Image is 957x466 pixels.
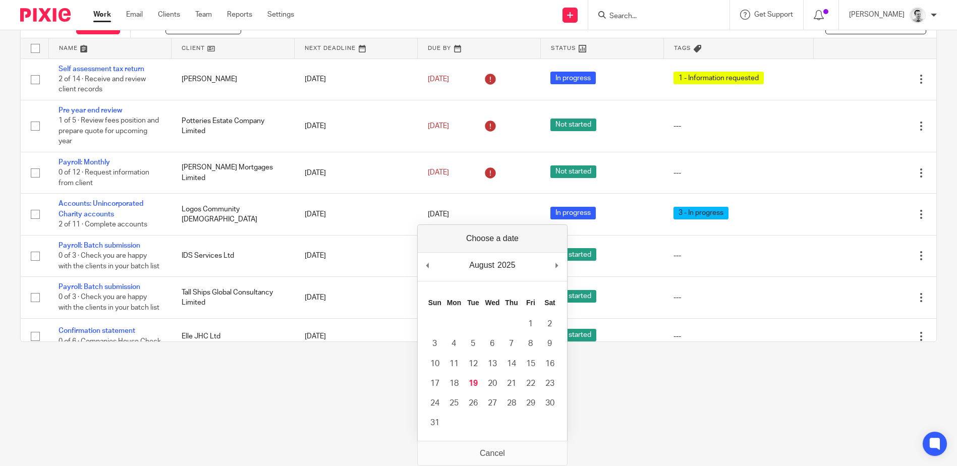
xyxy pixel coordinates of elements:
[172,59,295,100] td: [PERSON_NAME]
[444,374,464,393] button: 18
[172,318,295,354] td: Elle JHC Ltd
[227,10,252,20] a: Reports
[673,251,803,261] div: ---
[295,277,418,318] td: [DATE]
[550,119,596,131] span: Not started
[172,152,295,194] td: [PERSON_NAME] Mortgages Limited
[295,59,418,100] td: [DATE]
[172,235,295,276] td: IDS Services Ltd
[59,283,140,290] a: Payroll: Batch submission
[483,334,502,354] button: 6
[673,331,803,341] div: ---
[849,10,905,20] p: [PERSON_NAME]
[59,294,159,312] span: 0 of 3 · Check you are happy with the clients in your batch list
[425,334,444,354] button: 3
[467,299,479,307] abbr: Tuesday
[540,393,559,413] button: 30
[59,66,144,73] a: Self assessment tax return
[59,221,147,228] span: 2 of 11 · Complete accounts
[673,72,764,84] span: 1 - Information requested
[295,152,418,194] td: [DATE]
[483,374,502,393] button: 20
[59,107,122,114] a: Pre year end review
[754,11,793,18] span: Get Support
[540,334,559,354] button: 9
[423,258,433,273] button: Previous Month
[425,413,444,433] button: 31
[59,327,135,334] a: Confirmation statement
[483,393,502,413] button: 27
[295,235,418,276] td: [DATE]
[464,354,483,374] button: 12
[59,338,161,345] span: 0 of 6 · Companies House Check
[550,165,596,178] span: Not started
[444,354,464,374] button: 11
[521,334,540,354] button: 8
[172,277,295,318] td: Tall Ships Global Consultancy Limited
[505,299,518,307] abbr: Thursday
[550,248,596,261] span: Not started
[425,393,444,413] button: 24
[425,354,444,374] button: 10
[521,374,540,393] button: 22
[447,299,461,307] abbr: Monday
[428,76,449,83] span: [DATE]
[295,100,418,152] td: [DATE]
[295,194,418,235] td: [DATE]
[521,314,540,334] button: 1
[195,10,212,20] a: Team
[502,354,521,374] button: 14
[544,299,555,307] abbr: Saturday
[502,374,521,393] button: 21
[444,334,464,354] button: 4
[552,258,562,273] button: Next Month
[425,374,444,393] button: 17
[428,299,441,307] abbr: Sunday
[59,169,149,187] span: 0 of 12 · Request information from client
[502,393,521,413] button: 28
[59,200,143,217] a: Accounts: Unincorporated Charity accounts
[608,12,699,21] input: Search
[550,329,596,341] span: Not started
[540,314,559,334] button: 2
[526,299,535,307] abbr: Friday
[673,121,803,131] div: ---
[550,72,596,84] span: In progress
[483,354,502,374] button: 13
[428,169,449,177] span: [DATE]
[93,10,111,20] a: Work
[674,45,691,51] span: Tags
[126,10,143,20] a: Email
[295,318,418,354] td: [DATE]
[444,393,464,413] button: 25
[468,258,496,273] div: August
[59,118,159,145] span: 1 of 5 · Review fees position and prepare quote for upcoming year
[540,354,559,374] button: 16
[521,354,540,374] button: 15
[496,258,517,273] div: 2025
[485,299,499,307] abbr: Wednesday
[464,374,483,393] button: 19
[172,194,295,235] td: Logos Community [DEMOGRAPHIC_DATA]
[59,242,140,249] a: Payroll: Batch submission
[464,393,483,413] button: 26
[59,159,110,166] a: Payroll: Monthly
[673,293,803,303] div: ---
[550,290,596,303] span: Not started
[172,100,295,152] td: Potteries Estate Company Limited
[673,168,803,178] div: ---
[464,334,483,354] button: 5
[673,207,728,219] span: 3 - In progress
[521,393,540,413] button: 29
[540,374,559,393] button: 23
[158,10,180,20] a: Clients
[59,252,159,270] span: 0 of 3 · Check you are happy with the clients in your batch list
[428,123,449,130] span: [DATE]
[20,8,71,22] img: Pixie
[910,7,926,23] img: Andy_2025.jpg
[502,334,521,354] button: 7
[59,76,146,93] span: 2 of 14 · Receive and review client records
[267,10,294,20] a: Settings
[550,207,596,219] span: In progress
[428,211,449,218] span: [DATE]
